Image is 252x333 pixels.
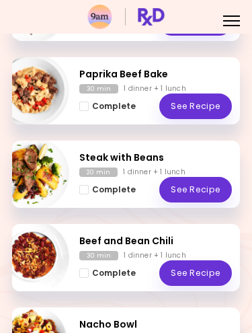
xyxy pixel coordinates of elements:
[79,151,232,165] h2: Steak with Beans
[79,99,136,114] button: Complete - Paprika Beef Bake
[124,84,186,94] div: 1 dinner + 1 lunch
[92,268,136,278] span: Complete
[87,5,165,29] img: RxDiet
[79,266,136,281] button: Complete - Beef and Bean Chili
[92,185,136,194] span: Complete
[159,177,232,202] a: See Recipe - Steak with Beans
[79,234,232,248] h2: Beef and Bean Chili
[159,94,232,119] a: See Recipe - Paprika Beef Bake
[159,260,232,286] a: See Recipe - Beef and Bean Chili
[79,168,118,177] div: 20 min
[124,251,186,260] div: 1 dinner + 1 lunch
[79,251,118,260] div: 30 min
[92,102,136,111] span: Complete
[79,182,136,197] button: Complete - Steak with Beans
[123,168,185,177] div: 1 dinner + 1 lunch
[79,84,118,94] div: 30 min
[79,67,232,81] h2: Paprika Beef Bake
[79,318,232,332] h2: Nacho Bowl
